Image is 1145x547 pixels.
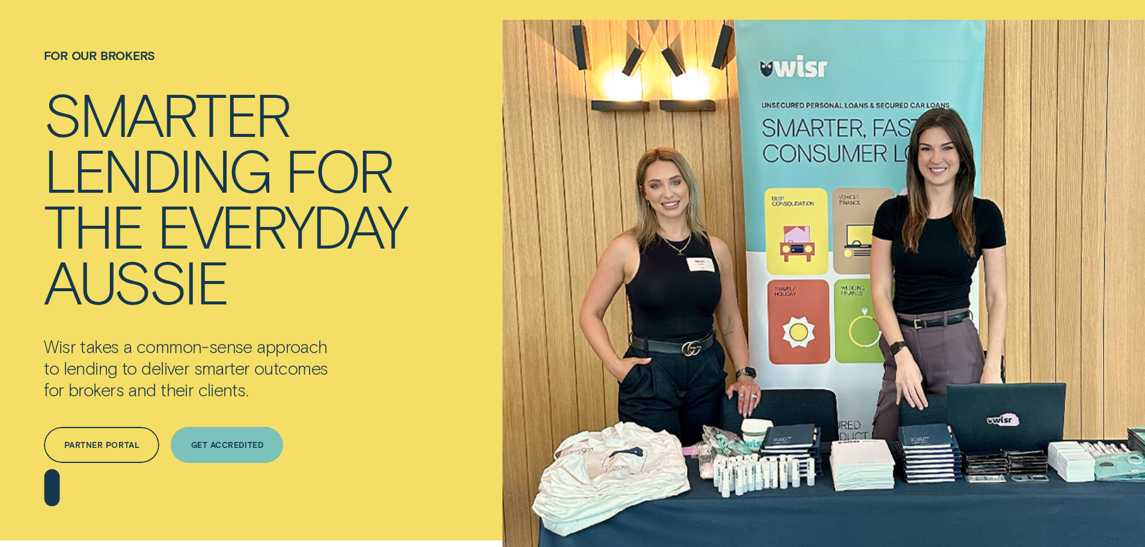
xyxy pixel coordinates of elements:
p: Wisr takes a common-sense approach to lending to deliver smarter outcomes for brokers and their c... [44,336,391,400]
h1: For Our Brokers [44,49,406,85]
h4: Smarter lending for the everyday Aussie [44,85,406,309]
a: Partner Portal [44,427,159,463]
div: the [44,197,143,253]
div: for [285,141,392,197]
div: Smarter [44,85,290,141]
a: Get Accredited [171,427,283,463]
div: Get Accredited [191,442,263,449]
div: Aussie [44,253,227,309]
div: lending [44,141,271,197]
div: everyday [157,197,406,253]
